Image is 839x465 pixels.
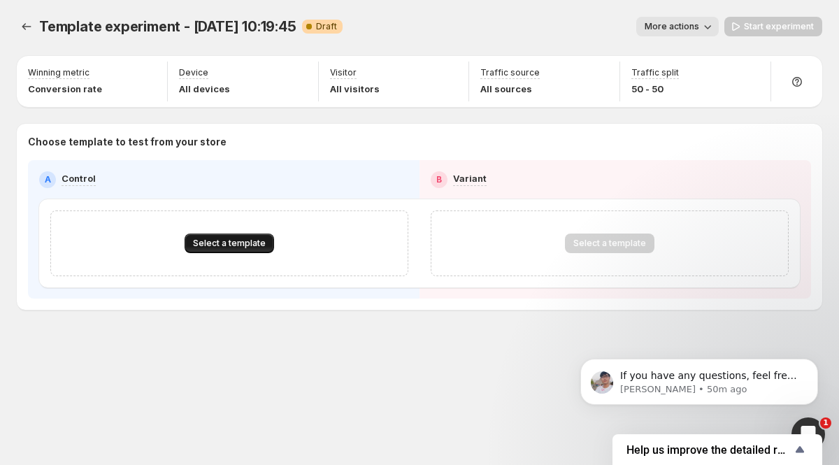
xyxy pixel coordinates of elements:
[559,329,839,427] iframe: Intercom notifications message
[631,82,679,96] p: 50 - 50
[179,67,208,78] p: Device
[316,21,337,32] span: Draft
[28,67,89,78] p: Winning metric
[28,82,102,96] p: Conversion rate
[436,174,442,185] h2: B
[631,67,679,78] p: Traffic split
[626,443,791,457] span: Help us improve the detailed report for A/B campaigns
[28,135,811,149] p: Choose template to test from your store
[330,67,357,78] p: Visitor
[185,234,274,253] button: Select a template
[645,21,699,32] span: More actions
[453,171,487,185] p: Variant
[820,417,831,429] span: 1
[45,174,51,185] h2: A
[179,82,230,96] p: All devices
[39,18,296,35] span: Template experiment - [DATE] 10:19:45
[193,238,266,249] span: Select a template
[480,82,540,96] p: All sources
[791,417,825,451] iframe: Intercom live chat
[330,82,380,96] p: All visitors
[626,441,808,458] button: Show survey - Help us improve the detailed report for A/B campaigns
[62,171,96,185] p: Control
[480,67,540,78] p: Traffic source
[17,17,36,36] button: Experiments
[636,17,719,36] button: More actions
